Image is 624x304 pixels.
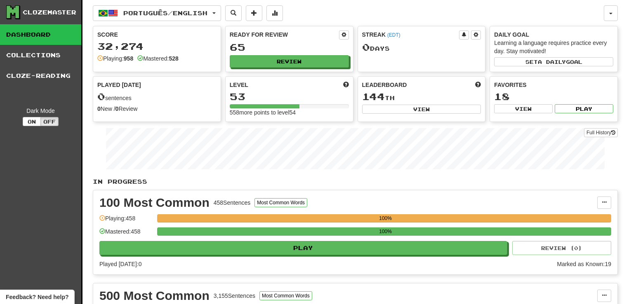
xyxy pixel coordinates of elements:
[99,227,153,241] div: Mastered: 458
[343,81,349,89] span: Score more points to level up
[93,178,618,186] p: In Progress
[362,91,385,102] span: 144
[230,55,349,68] button: Review
[93,5,221,21] button: Português/English
[6,293,68,301] span: Open feedback widget
[494,39,613,55] div: Learning a language requires practice every day. Stay motivated!
[362,81,407,89] span: Leaderboard
[362,30,459,39] div: Streak
[266,5,283,21] button: More stats
[97,30,217,39] div: Score
[97,81,141,89] span: Played [DATE]
[362,42,481,53] div: Day s
[97,91,105,102] span: 0
[230,91,349,102] div: 53
[362,41,370,53] span: 0
[557,260,611,268] div: Marked as Known: 19
[99,196,210,209] div: 100 Most Common
[259,291,312,300] button: Most Common Words
[23,117,41,126] button: On
[494,104,553,113] button: View
[475,81,481,89] span: This week in points, UTC
[387,32,400,38] a: (EDT)
[137,54,179,63] div: Mastered:
[230,42,349,52] div: 65
[225,5,242,21] button: Search sentences
[97,54,133,63] div: Playing:
[512,241,611,255] button: Review (0)
[97,105,101,112] strong: 0
[246,5,262,21] button: Add sentence to collection
[99,290,210,302] div: 500 Most Common
[254,198,307,207] button: Most Common Words
[6,107,75,115] div: Dark Mode
[115,105,119,112] strong: 0
[160,214,611,222] div: 100%
[230,30,339,39] div: Ready for Review
[494,91,613,102] div: 18
[494,30,613,39] div: Daily Goal
[555,104,613,113] button: Play
[97,41,217,51] div: 32,274
[169,55,178,62] strong: 528
[97,91,217,102] div: sentences
[494,81,613,89] div: Favorites
[123,9,207,16] span: Português / English
[124,55,133,62] strong: 958
[99,241,507,255] button: Play
[362,105,481,114] button: View
[160,227,611,236] div: 100%
[362,91,481,102] div: th
[99,214,153,228] div: Playing: 458
[23,8,76,16] div: Clozemaster
[99,261,141,267] span: Played [DATE]: 0
[230,81,248,89] span: Level
[494,57,613,66] button: Seta dailygoal
[214,292,255,300] div: 3,155 Sentences
[40,117,59,126] button: Off
[584,128,618,137] a: Full History
[214,199,251,207] div: 458 Sentences
[230,108,349,117] div: 558 more points to level 54
[538,59,566,65] span: a daily
[97,105,217,113] div: New / Review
